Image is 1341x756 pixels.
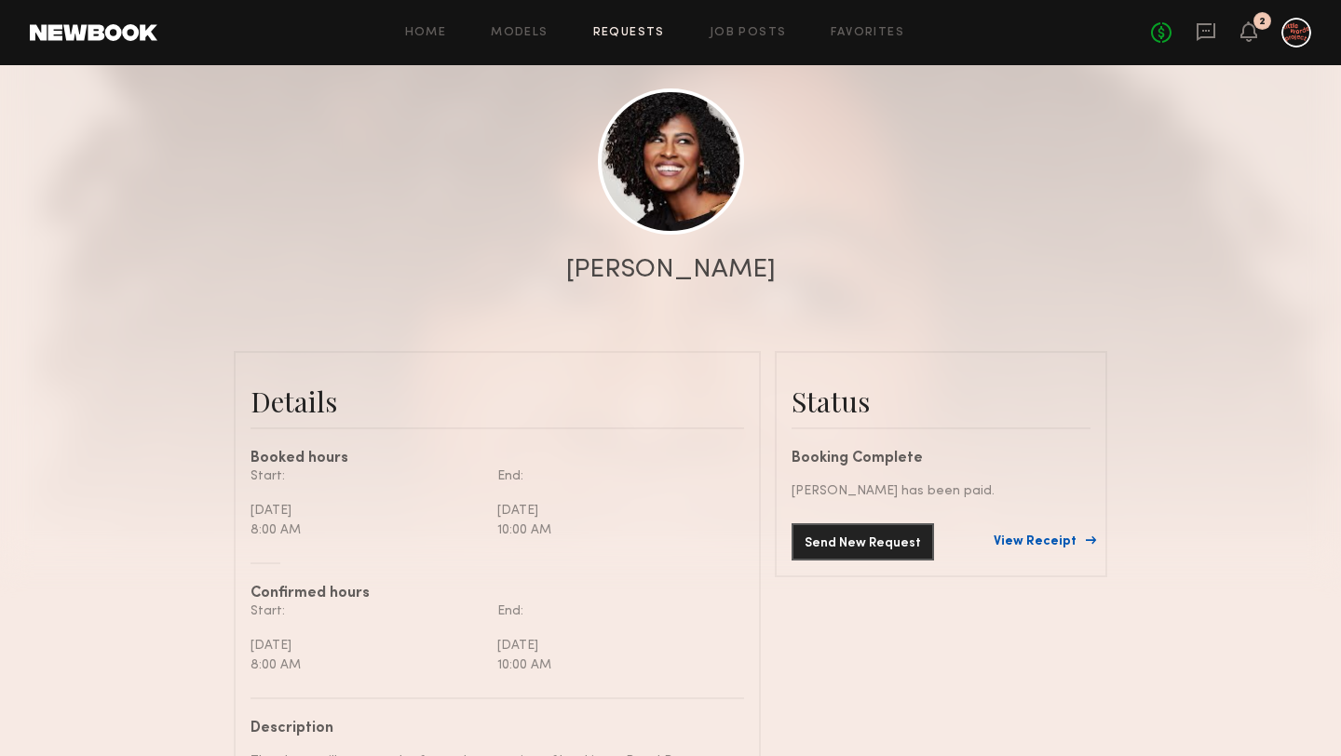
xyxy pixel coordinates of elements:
div: [DATE] [497,501,730,520]
div: Confirmed hours [251,587,744,601]
div: 8:00 AM [251,520,483,540]
div: 10:00 AM [497,655,730,675]
div: End: [497,601,730,621]
a: Models [491,27,548,39]
div: Start: [251,601,483,621]
div: Booking Complete [792,452,1090,466]
a: View Receipt [994,535,1090,548]
div: [DATE] [497,636,730,655]
div: Details [251,383,744,420]
button: Send New Request [792,523,934,560]
a: Home [405,27,447,39]
a: Requests [593,27,665,39]
div: Status [792,383,1090,420]
div: [PERSON_NAME] [566,257,776,283]
div: 8:00 AM [251,655,483,675]
div: Description [251,722,730,736]
a: Job Posts [710,27,787,39]
div: [PERSON_NAME] has been paid. [792,481,1090,501]
div: 10:00 AM [497,520,730,540]
a: Favorites [831,27,904,39]
div: End: [497,466,730,486]
div: [DATE] [251,501,483,520]
div: Start: [251,466,483,486]
div: 2 [1259,17,1266,27]
div: Booked hours [251,452,744,466]
div: [DATE] [251,636,483,655]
